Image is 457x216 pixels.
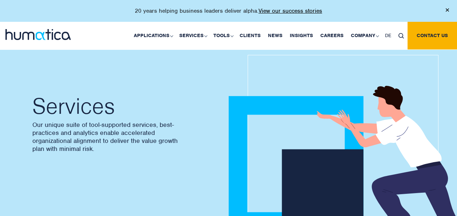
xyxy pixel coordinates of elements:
[264,22,286,49] a: News
[32,121,221,153] p: Our unique suite of tool-supported services, best-practices and analytics enable accelerated orga...
[286,22,317,49] a: Insights
[130,22,176,49] a: Applications
[236,22,264,49] a: Clients
[5,29,71,40] img: logo
[408,22,457,49] a: Contact us
[32,95,221,117] h2: Services
[381,22,395,49] a: DE
[258,7,322,15] a: View our success stories
[398,33,404,39] img: search_icon
[135,7,322,15] p: 20 years helping business leaders deliver alpha.
[347,22,381,49] a: Company
[385,32,391,39] span: DE
[176,22,210,49] a: Services
[317,22,347,49] a: Careers
[210,22,236,49] a: Tools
